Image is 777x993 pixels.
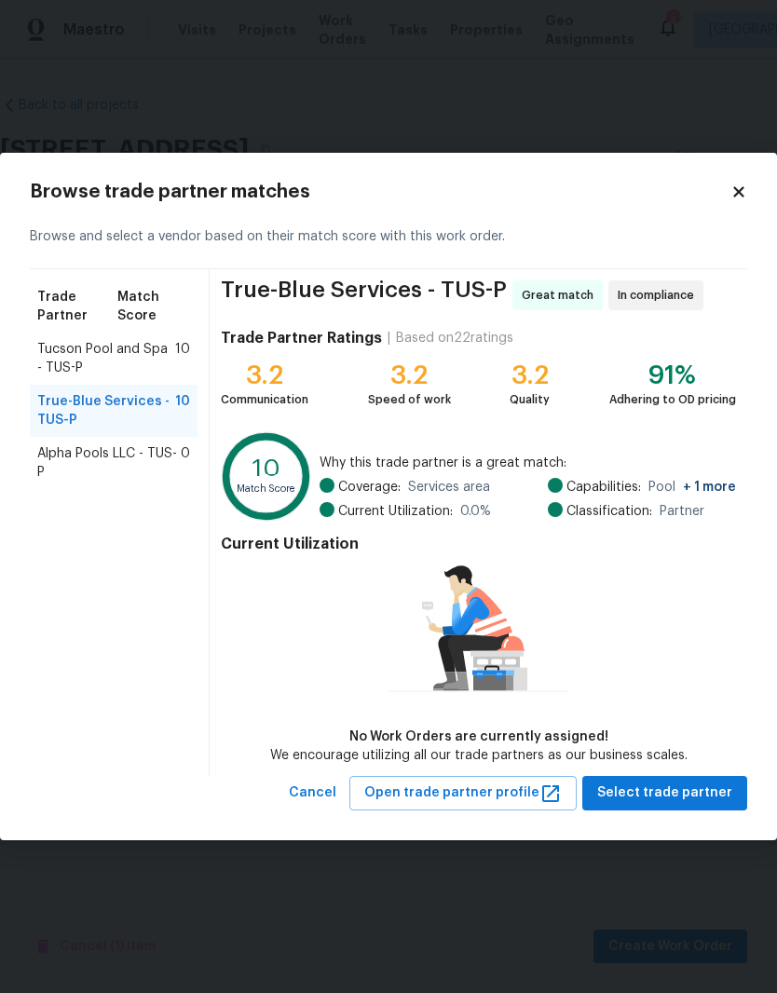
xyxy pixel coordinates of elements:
[364,782,562,805] span: Open trade partner profile
[320,454,736,472] span: Why this trade partner is a great match:
[237,483,296,494] text: Match Score
[510,390,550,409] div: Quality
[510,366,550,385] div: 3.2
[30,205,747,269] div: Browse and select a vendor based on their match score with this work order.
[37,340,175,377] span: Tucson Pool and Spa - TUS-P
[37,444,181,482] span: Alpha Pools LLC - TUS-P
[349,776,577,810] button: Open trade partner profile
[460,502,491,521] span: 0.0 %
[221,535,736,553] h4: Current Utilization
[396,329,513,347] div: Based on 22 ratings
[175,392,190,429] span: 10
[338,478,401,496] span: Coverage:
[338,502,453,521] span: Current Utilization:
[270,728,688,746] div: No Work Orders are currently assigned!
[609,390,736,409] div: Adhering to OD pricing
[618,286,702,305] span: In compliance
[281,776,344,810] button: Cancel
[609,366,736,385] div: 91%
[221,366,308,385] div: 3.2
[408,478,490,496] span: Services area
[582,776,747,810] button: Select trade partner
[597,782,732,805] span: Select trade partner
[37,392,175,429] span: True-Blue Services - TUS-P
[252,456,280,482] text: 10
[221,329,382,347] h4: Trade Partner Ratings
[270,746,688,765] div: We encourage utilizing all our trade partners as our business scales.
[368,390,451,409] div: Speed of work
[175,340,190,377] span: 10
[37,288,117,325] span: Trade Partner
[382,329,396,347] div: |
[660,502,704,521] span: Partner
[368,366,451,385] div: 3.2
[566,478,641,496] span: Capabilities:
[117,288,190,325] span: Match Score
[221,280,507,310] span: True-Blue Services - TUS-P
[522,286,601,305] span: Great match
[289,782,336,805] span: Cancel
[30,183,730,201] h2: Browse trade partner matches
[181,444,190,482] span: 0
[648,478,736,496] span: Pool
[221,390,308,409] div: Communication
[683,481,736,494] span: + 1 more
[566,502,652,521] span: Classification:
